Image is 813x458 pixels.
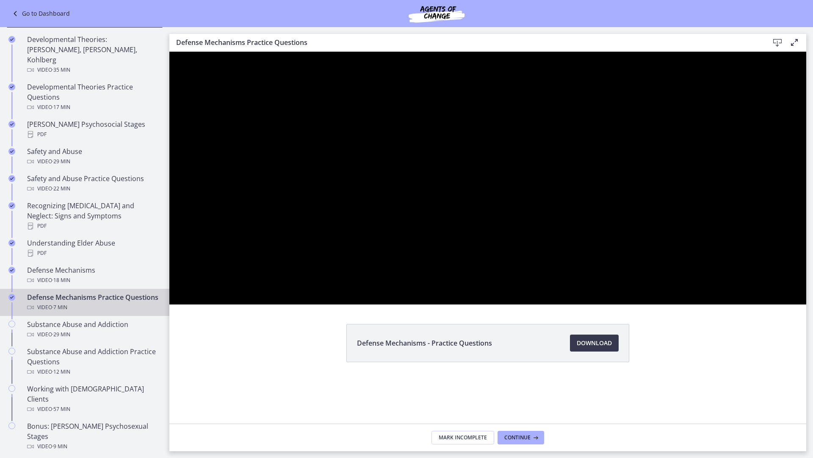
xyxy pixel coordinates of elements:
div: Video [27,302,159,313]
div: Developmental Theories Practice Questions [27,82,159,112]
span: · 12 min [52,367,70,377]
button: Mark Incomplete [431,431,494,444]
img: Agents of Change Social Work Test Prep [386,3,487,24]
span: · 29 min [52,156,70,167]
h3: Defense Mechanisms Practice Questions [176,37,755,47]
div: Recognizing [MEDICAL_DATA] and Neglect: Signs and Symptoms [27,201,159,231]
div: Video [27,330,159,340]
span: · 35 min [52,65,70,75]
div: PDF [27,248,159,258]
i: Completed [8,240,15,246]
div: Video [27,367,159,377]
div: Substance Abuse and Addiction [27,319,159,340]
span: Defense Mechanisms - Practice Questions [357,338,492,348]
div: Bonus: [PERSON_NAME] Psychosexual Stages [27,421,159,452]
div: Defense Mechanisms [27,265,159,285]
div: Video [27,102,159,112]
a: Download [570,335,619,352]
div: Video [27,65,159,75]
div: Defense Mechanisms Practice Questions [27,292,159,313]
i: Completed [8,36,15,43]
div: Video [27,184,159,194]
i: Completed [8,148,15,155]
div: Developmental Theories: [PERSON_NAME], [PERSON_NAME], Kohlberg [27,34,159,75]
div: Video [27,404,159,414]
div: Safety and Abuse Practice Questions [27,173,159,194]
span: · 7 min [52,302,67,313]
div: Video [27,156,159,167]
i: Completed [8,84,15,90]
div: Working with [DEMOGRAPHIC_DATA] Clients [27,384,159,414]
i: Completed [8,267,15,274]
i: Completed [8,202,15,209]
i: Completed [8,294,15,301]
div: PDF [27,221,159,231]
div: Safety and Abuse [27,146,159,167]
div: Video [27,441,159,452]
span: · 29 min [52,330,70,340]
div: [PERSON_NAME] Psychosocial Stages [27,119,159,140]
span: · 57 min [52,404,70,414]
div: Substance Abuse and Addiction Practice Questions [27,346,159,377]
span: Mark Incomplete [439,434,487,441]
i: Completed [8,175,15,182]
span: · 22 min [52,184,70,194]
span: · 18 min [52,275,70,285]
span: · 17 min [52,102,70,112]
div: Video [27,275,159,285]
a: Go to Dashboard [10,8,70,19]
span: Download [577,338,612,348]
iframe: Video Lesson [169,52,806,304]
button: Continue [498,431,544,444]
span: Continue [504,434,531,441]
span: · 9 min [52,441,67,452]
div: PDF [27,129,159,140]
i: Completed [8,121,15,128]
div: Understanding Elder Abuse [27,238,159,258]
